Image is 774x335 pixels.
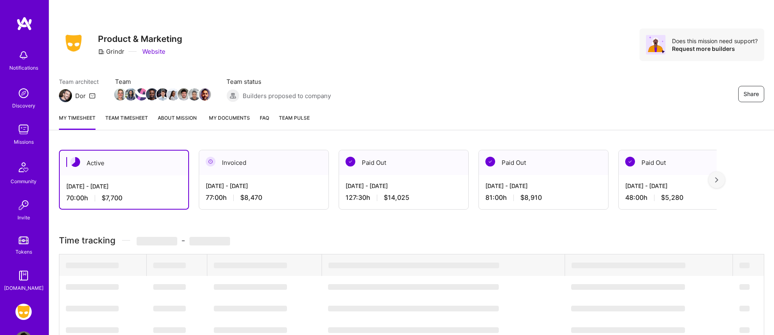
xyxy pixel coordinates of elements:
span: Team architect [59,77,99,86]
span: ‌ [189,237,230,245]
a: Website [141,47,165,56]
span: ‌ [214,263,287,268]
img: Paid Out [625,157,635,166]
img: Invite [15,197,32,213]
span: ‌ [66,263,119,268]
span: ‌ [328,263,499,268]
div: Missions [14,138,34,146]
a: My Documents [207,114,250,130]
img: Team Member Avatar [146,88,158,101]
span: $5,280 [661,193,683,202]
img: teamwork [15,121,32,138]
span: $14,025 [384,193,409,202]
img: tokens [19,236,28,244]
div: Notifications [9,63,38,72]
img: logo [16,16,33,31]
span: ‌ [572,263,685,268]
span: ‌ [153,327,186,333]
div: 81:00 h [485,193,602,202]
img: Team Member Avatar [135,88,148,101]
img: right [715,177,718,183]
span: ‌ [571,306,685,311]
span: - [137,235,230,245]
div: Community [11,177,37,186]
span: ‌ [137,237,177,245]
button: Share [738,86,764,102]
img: Community [14,158,33,177]
div: 127:30 h [346,193,462,202]
span: My Documents [207,114,250,123]
a: Team Member Avatar [168,88,178,101]
div: Discovery [12,101,35,110]
span: Team [115,77,210,86]
div: Invite [17,213,30,222]
a: Team Member Avatar [126,88,136,101]
span: ‌ [571,284,685,290]
img: discovery [15,85,32,101]
span: ‌ [739,327,750,333]
div: Grindr [98,47,124,56]
div: 70:00 h [66,194,182,202]
a: Team Member Avatar [157,88,168,101]
i: icon Mail [89,92,96,99]
i: icon CompanyGray [98,48,104,55]
div: [DATE] - [DATE] [625,182,741,190]
span: ‌ [328,327,499,333]
span: Team Pulse [279,115,310,121]
a: Grindr: Product & Marketing [13,304,34,320]
span: $8,910 [520,193,542,202]
a: Team Pulse [279,114,310,130]
a: Team Member Avatar [189,88,200,101]
span: Share [744,90,759,98]
span: ‌ [66,284,119,290]
img: Active [70,157,80,167]
img: Team Architect [59,89,72,102]
span: ‌ [153,263,186,268]
div: Does this mission need support? [672,37,758,45]
span: $8,470 [240,193,262,202]
span: ‌ [328,306,499,311]
span: $7,700 [102,194,122,202]
a: FAQ [260,114,269,130]
img: guide book [15,267,32,284]
h3: Product & Marketing [98,34,182,44]
span: ‌ [153,306,186,311]
img: Team Member Avatar [167,88,179,101]
span: ‌ [66,327,119,333]
div: Invoiced [199,150,328,175]
span: ‌ [571,327,685,333]
img: Paid Out [346,157,355,166]
a: Team Member Avatar [136,88,147,101]
span: Builders proposed to company [243,92,331,100]
div: 77:00 h [206,193,322,202]
a: Team Member Avatar [200,88,210,101]
img: Invoiced [206,157,215,166]
img: Team Member Avatar [114,88,126,101]
img: Team Member Avatar [188,88,200,101]
a: About Mission [158,114,197,130]
div: 48:00 h [625,193,741,202]
img: Team Member Avatar [199,88,211,101]
img: Team Member Avatar [178,88,190,101]
span: ‌ [66,306,119,311]
span: ‌ [739,263,750,268]
img: bell [15,47,32,63]
img: Builders proposed to company [226,89,239,102]
div: Active [60,151,188,175]
div: [DATE] - [DATE] [485,182,602,190]
div: [DOMAIN_NAME] [4,284,43,292]
div: Dor [75,92,86,100]
div: Request more builders [672,45,758,53]
div: Paid Out [619,150,748,175]
img: Paid Out [485,157,495,166]
img: Team Member Avatar [157,88,169,101]
span: ‌ [214,284,287,290]
div: [DATE] - [DATE] [206,182,322,190]
div: [DATE] - [DATE] [346,182,462,190]
h3: Time tracking [59,235,764,245]
a: Team timesheet [105,114,148,130]
span: Team status [226,77,331,86]
img: Grindr: Product & Marketing [15,304,32,320]
a: Team Member Avatar [178,88,189,101]
img: Company Logo [59,32,88,54]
